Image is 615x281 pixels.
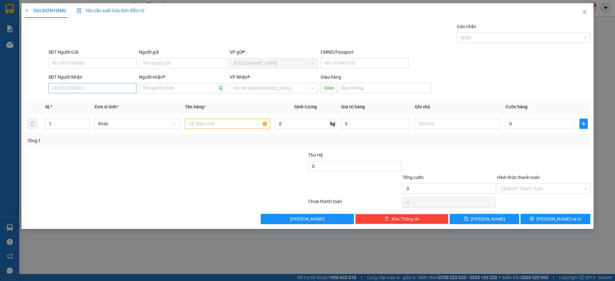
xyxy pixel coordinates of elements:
[464,216,469,222] span: save
[54,24,88,29] b: [DOMAIN_NAME]
[529,216,534,222] span: printer
[330,119,336,129] span: kg
[48,49,136,56] div: SĐT Người Gửi
[321,49,409,56] div: CMND/Passport
[8,41,36,71] b: [PERSON_NAME]
[261,214,354,224] button: [PERSON_NAME]
[218,86,224,91] span: user-add
[450,214,519,224] button: save[PERSON_NAME]
[308,152,323,158] span: Thu Hộ
[77,8,144,13] span: Yêu cầu xuất hóa đơn điện tử
[391,215,419,222] span: Xóa Thông tin
[234,59,314,68] span: Nha Trang
[27,119,37,129] button: delete
[321,83,338,93] span: Giao
[291,215,325,222] span: [PERSON_NAME]
[27,137,237,144] div: Tổng: 1
[139,74,227,81] div: Người nhận
[307,198,402,209] div: Chưa thanh toán
[321,74,341,80] span: Giao hàng
[341,119,410,129] input: 0
[457,24,476,29] label: Gán nhãn
[139,49,227,56] div: Người gửi
[403,175,424,180] span: Tổng cước
[582,9,587,14] span: close
[45,104,50,109] span: SL
[25,8,29,13] span: plus
[8,8,40,40] img: logo.jpg
[94,104,119,109] span: Đơn vị tính
[341,104,365,109] span: Giá trị hàng
[413,101,503,113] th: Ghi chú
[98,119,176,129] span: Khác
[54,30,88,38] li: (c) 2017
[70,8,85,23] img: logo.jpg
[77,8,82,13] img: icon
[185,119,270,129] input: VD: Bàn, Ghế
[185,104,206,109] span: Tên hàng
[497,175,540,180] label: Hình thức thanh toán
[230,49,318,56] div: VP gửi
[521,214,590,224] button: printer[PERSON_NAME] và In
[48,74,136,81] div: SĐT Người Nhận
[356,214,449,224] button: deleteXóa Thông tin
[230,74,248,80] span: VP Nhận
[537,215,581,222] span: [PERSON_NAME] và In
[294,104,317,109] span: Định lượng
[505,104,528,109] span: Cước hàng
[25,8,66,13] span: TẠO ĐƠN HÀNG
[580,121,587,126] span: plus
[471,215,505,222] span: [PERSON_NAME]
[579,119,588,129] button: plus
[338,83,431,93] input: Dọc đường
[576,3,594,21] button: Close
[415,119,500,129] input: Ghi Chú
[384,216,389,222] span: delete
[41,9,61,51] b: BIÊN NHẬN GỬI HÀNG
